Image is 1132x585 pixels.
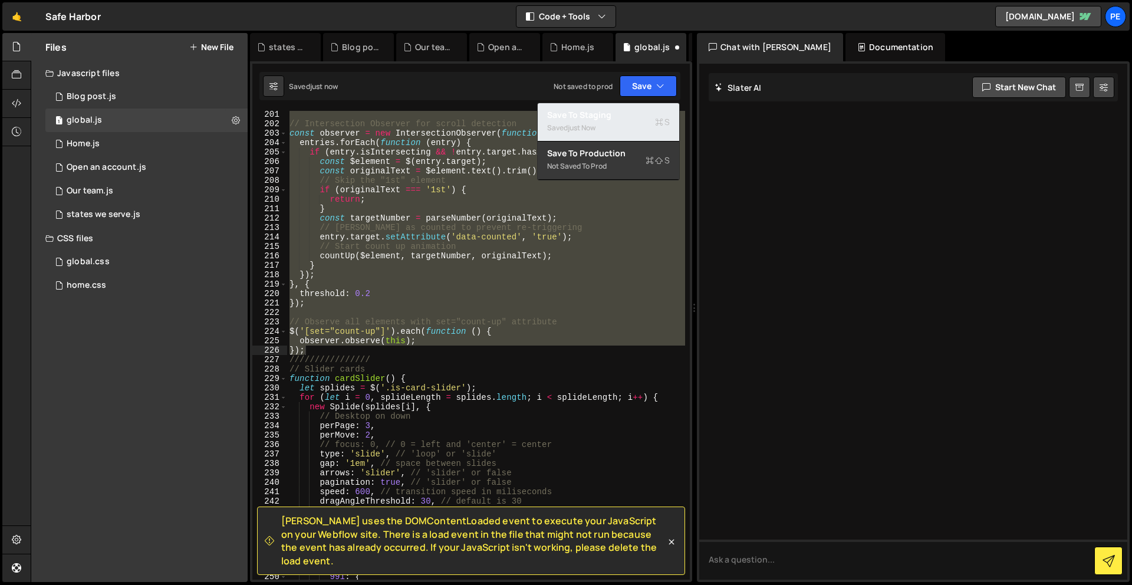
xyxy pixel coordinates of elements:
div: 16385/45328.css [45,250,248,274]
div: global.js [67,115,102,126]
div: 225 [252,336,287,346]
span: S [646,155,670,166]
div: 222 [252,308,287,317]
div: Our team.js [67,186,113,196]
div: Our team.js [415,41,453,53]
div: states we serve.js [269,41,307,53]
div: Safe Harbor [45,9,101,24]
h2: Slater AI [715,82,762,93]
div: 236 [252,440,287,449]
div: 16385/45046.js [45,179,248,203]
div: 217 [252,261,287,270]
span: [PERSON_NAME] uses the DOMContentLoaded event to execute your JavaScript on your Webflow site. Th... [281,514,666,567]
div: 224 [252,327,287,336]
div: 213 [252,223,287,232]
div: Save to Staging [547,109,670,121]
div: 206 [252,157,287,166]
div: 247 [252,544,287,553]
div: 16385/45136.js [45,156,248,179]
div: 16385/45146.css [45,274,248,297]
div: 242 [252,497,287,506]
div: states we serve.js [67,209,140,220]
div: 221 [252,298,287,308]
div: 228 [252,364,287,374]
div: Chat with [PERSON_NAME] [697,33,843,61]
h2: Files [45,41,67,54]
a: 🤙 [2,2,31,31]
div: 220 [252,289,287,298]
div: 16385/45478.js [45,109,248,132]
div: 214 [252,232,287,242]
div: 219 [252,280,287,289]
div: just now [310,81,338,91]
div: 16385/45995.js [45,203,248,226]
div: CSS files [31,226,248,250]
div: 245 [252,525,287,534]
div: Home.js [561,41,594,53]
div: 246 [252,534,287,544]
div: Not saved to prod [547,159,670,173]
div: 241 [252,487,287,497]
div: 16385/44326.js [45,132,248,156]
div: 240 [252,478,287,487]
div: 201 [252,110,287,119]
div: 239 [252,468,287,478]
div: 244 [252,515,287,525]
div: 231 [252,393,287,402]
div: Open an account.js [488,41,526,53]
button: Save [620,75,677,97]
div: 208 [252,176,287,185]
button: Save to StagingS Savedjust now [538,103,679,142]
div: 203 [252,129,287,138]
div: 237 [252,449,287,459]
div: Open an account.js [67,162,146,173]
div: Blog post.js [67,91,116,102]
div: 211 [252,204,287,213]
div: 16385/45865.js [45,85,248,109]
div: Saved [547,121,670,135]
div: Documentation [845,33,945,61]
div: 202 [252,119,287,129]
button: New File [189,42,233,52]
div: Blog post.js [342,41,380,53]
div: Javascript files [31,61,248,85]
div: 216 [252,251,287,261]
div: 210 [252,195,287,204]
div: 209 [252,185,287,195]
span: S [655,116,670,128]
a: Pe [1105,6,1126,27]
div: 215 [252,242,287,251]
div: Not saved to prod [554,81,613,91]
div: 205 [252,147,287,157]
span: 1 [55,117,62,126]
div: global.css [67,257,110,267]
div: 250 [252,572,287,581]
div: 235 [252,430,287,440]
div: global.js [634,41,670,53]
div: Save to Production [547,147,670,159]
button: Code + Tools [516,6,616,27]
div: 230 [252,383,287,393]
div: 232 [252,402,287,412]
div: 238 [252,459,287,468]
div: 212 [252,213,287,223]
div: 243 [252,506,287,515]
div: 218 [252,270,287,280]
a: [DOMAIN_NAME] [995,6,1101,27]
div: 249 [252,563,287,572]
div: Home.js [67,139,100,149]
button: Start new chat [972,77,1066,98]
div: 229 [252,374,287,383]
div: 227 [252,355,287,364]
div: Saved [289,81,338,91]
div: 226 [252,346,287,355]
div: 234 [252,421,287,430]
div: 204 [252,138,287,147]
div: 248 [252,553,287,563]
div: home.css [67,280,106,291]
div: 223 [252,317,287,327]
div: just now [568,123,595,133]
button: Save to ProductionS Not saved to prod [538,142,679,180]
div: 233 [252,412,287,421]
